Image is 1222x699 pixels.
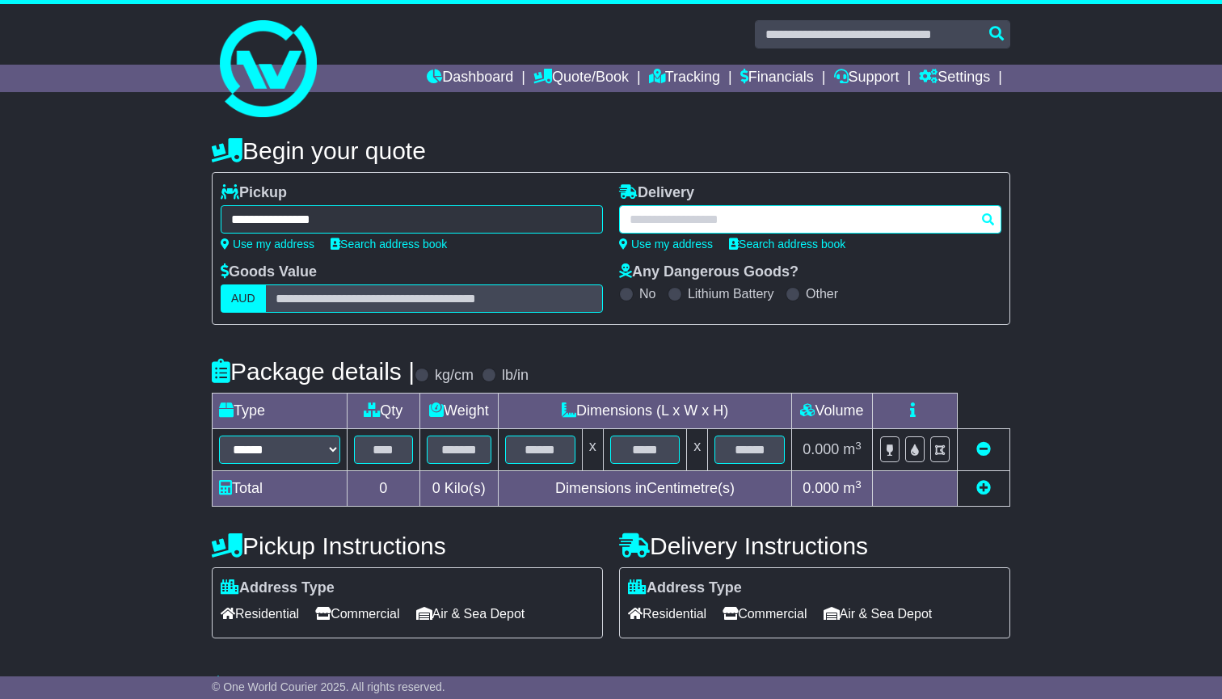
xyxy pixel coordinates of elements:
span: Commercial [315,601,399,626]
label: kg/cm [435,367,474,385]
typeahead: Please provide city [619,205,1001,234]
a: Use my address [221,238,314,251]
span: Commercial [723,601,807,626]
a: Use my address [619,238,713,251]
td: Weight [419,394,499,429]
td: Kilo(s) [419,471,499,507]
a: Support [834,65,900,92]
td: Dimensions in Centimetre(s) [499,471,792,507]
label: Pickup [221,184,287,202]
td: x [582,429,603,471]
span: m [843,441,862,457]
a: Tracking [649,65,720,92]
a: Add new item [976,480,991,496]
a: Financials [740,65,814,92]
span: m [843,480,862,496]
a: Search address book [331,238,447,251]
span: Air & Sea Depot [416,601,525,626]
td: 0 [348,471,420,507]
span: Residential [221,601,299,626]
a: Search address book [729,238,845,251]
label: No [639,286,655,301]
td: x [687,429,708,471]
span: 0.000 [803,441,839,457]
h4: Pickup Instructions [212,533,603,559]
label: Lithium Battery [688,286,774,301]
label: Other [806,286,838,301]
label: Goods Value [221,263,317,281]
span: Air & Sea Depot [824,601,933,626]
label: AUD [221,284,266,313]
a: Settings [919,65,990,92]
sup: 3 [855,440,862,452]
td: Total [213,471,348,507]
sup: 3 [855,478,862,491]
label: Address Type [221,579,335,597]
a: Remove this item [976,441,991,457]
span: 0 [432,480,440,496]
span: Residential [628,601,706,626]
h4: Delivery Instructions [619,533,1010,559]
label: Address Type [628,579,742,597]
h4: Package details | [212,358,415,385]
td: Type [213,394,348,429]
h4: Begin your quote [212,137,1010,164]
label: Any Dangerous Goods? [619,263,799,281]
label: lb/in [502,367,529,385]
label: Delivery [619,184,694,202]
td: Volume [791,394,872,429]
span: 0.000 [803,480,839,496]
span: © One World Courier 2025. All rights reserved. [212,680,445,693]
a: Quote/Book [533,65,629,92]
a: Dashboard [427,65,513,92]
td: Dimensions (L x W x H) [499,394,792,429]
td: Qty [348,394,420,429]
